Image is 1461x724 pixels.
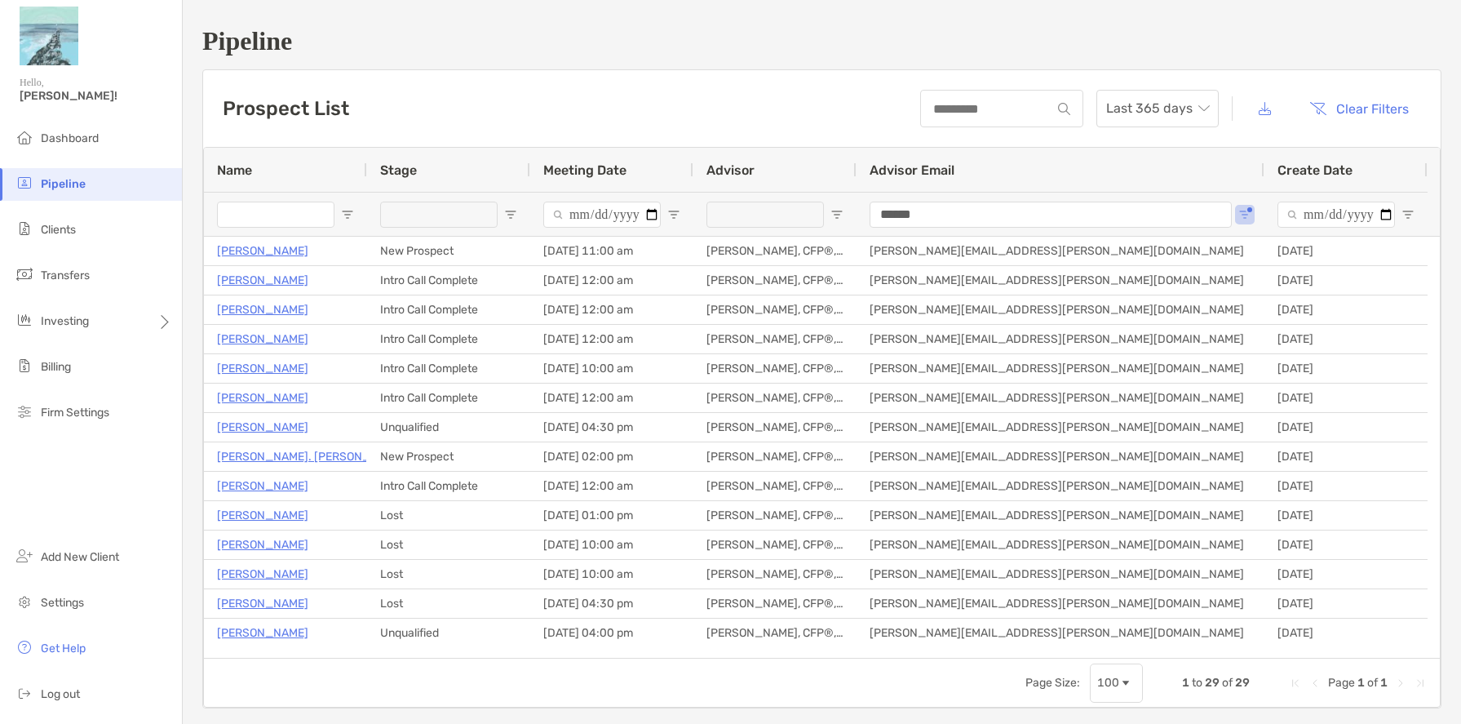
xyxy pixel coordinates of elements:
[1297,91,1421,127] button: Clear Filters
[367,589,530,618] div: Lost
[530,531,693,559] div: [DATE] 10:00 am
[870,202,1232,228] input: Advisor Email Filter Input
[202,26,1441,56] h1: Pipeline
[693,266,857,295] div: [PERSON_NAME], CFP®, CFSLA
[217,505,308,526] a: [PERSON_NAME]
[217,358,308,379] a: [PERSON_NAME]
[15,402,34,421] img: firm-settings icon
[367,295,530,324] div: Intro Call Complete
[857,472,1264,500] div: [PERSON_NAME][EMAIL_ADDRESS][PERSON_NAME][DOMAIN_NAME]
[693,589,857,618] div: [PERSON_NAME], CFP®, CFSLA
[706,162,755,178] span: Advisor
[870,162,954,178] span: Advisor Email
[667,208,680,221] button: Open Filter Menu
[217,300,308,320] p: [PERSON_NAME]
[367,413,530,442] div: Unqualified
[1264,384,1428,412] div: [DATE]
[530,266,693,295] div: [DATE] 12:00 am
[530,501,693,530] div: [DATE] 01:00 pm
[1264,531,1428,559] div: [DATE]
[15,592,34,611] img: settings icon
[857,384,1264,412] div: [PERSON_NAME][EMAIL_ADDRESS][PERSON_NAME][DOMAIN_NAME]
[217,476,308,496] a: [PERSON_NAME]
[367,472,530,500] div: Intro Call Complete
[367,501,530,530] div: Lost
[15,173,34,193] img: pipeline icon
[1182,676,1189,690] span: 1
[530,384,693,412] div: [DATE] 12:00 am
[693,472,857,500] div: [PERSON_NAME], CFP®, CFSLA
[41,596,84,610] span: Settings
[1106,91,1209,127] span: Last 365 days
[1277,202,1395,228] input: Create Date Filter Input
[1380,676,1388,690] span: 1
[367,325,530,353] div: Intro Call Complete
[530,619,693,647] div: [DATE] 04:00 pm
[15,264,34,284] img: transfers icon
[41,131,99,145] span: Dashboard
[693,325,857,353] div: [PERSON_NAME], CFP®, CFSLA
[543,202,661,228] input: Meeting Date Filter Input
[857,589,1264,618] div: [PERSON_NAME][EMAIL_ADDRESS][PERSON_NAME][DOMAIN_NAME]
[41,314,89,328] span: Investing
[857,413,1264,442] div: [PERSON_NAME][EMAIL_ADDRESS][PERSON_NAME][DOMAIN_NAME]
[1205,676,1220,690] span: 29
[1414,677,1427,690] div: Last Page
[693,560,857,589] div: [PERSON_NAME], CFP®, CFSLA
[693,531,857,559] div: [PERSON_NAME], CFP®, CFSLA
[217,623,308,643] a: [PERSON_NAME]
[693,295,857,324] div: [PERSON_NAME], CFP®, CFSLA
[15,683,34,703] img: logout icon
[693,237,857,265] div: [PERSON_NAME], CFP®, CFSLA
[41,687,80,701] span: Log out
[530,295,693,324] div: [DATE] 12:00 am
[543,162,626,178] span: Meeting Date
[217,446,405,467] p: [PERSON_NAME]. [PERSON_NAME]
[857,442,1264,471] div: [PERSON_NAME][EMAIL_ADDRESS][PERSON_NAME][DOMAIN_NAME]
[1264,472,1428,500] div: [DATE]
[217,162,252,178] span: Name
[530,237,693,265] div: [DATE] 11:00 am
[830,208,843,221] button: Open Filter Menu
[1264,266,1428,295] div: [DATE]
[367,619,530,647] div: Unqualified
[857,619,1264,647] div: [PERSON_NAME][EMAIL_ADDRESS][PERSON_NAME][DOMAIN_NAME]
[1192,676,1202,690] span: to
[1328,676,1355,690] span: Page
[1264,560,1428,589] div: [DATE]
[530,589,693,618] div: [DATE] 04:30 pm
[1238,208,1251,221] button: Open Filter Menu
[41,550,119,564] span: Add New Client
[1264,589,1428,618] div: [DATE]
[367,560,530,589] div: Lost
[1264,295,1428,324] div: [DATE]
[41,360,71,374] span: Billing
[217,329,308,349] a: [PERSON_NAME]
[217,564,308,584] a: [PERSON_NAME]
[693,442,857,471] div: [PERSON_NAME], CFP®, CFSLA
[15,127,34,147] img: dashboard icon
[217,417,308,438] a: [PERSON_NAME]
[1264,237,1428,265] div: [DATE]
[217,241,308,261] a: [PERSON_NAME]
[41,406,109,420] span: Firm Settings
[223,97,349,120] h3: Prospect List
[20,7,78,65] img: Zoe Logo
[857,237,1264,265] div: [PERSON_NAME][EMAIL_ADDRESS][PERSON_NAME][DOMAIN_NAME]
[217,270,308,291] a: [PERSON_NAME]
[1264,325,1428,353] div: [DATE]
[217,388,308,408] a: [PERSON_NAME]
[367,531,530,559] div: Lost
[15,356,34,375] img: billing icon
[1264,354,1428,383] div: [DATE]
[530,442,693,471] div: [DATE] 02:00 pm
[217,593,308,614] a: [PERSON_NAME]
[367,237,530,265] div: New Prospect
